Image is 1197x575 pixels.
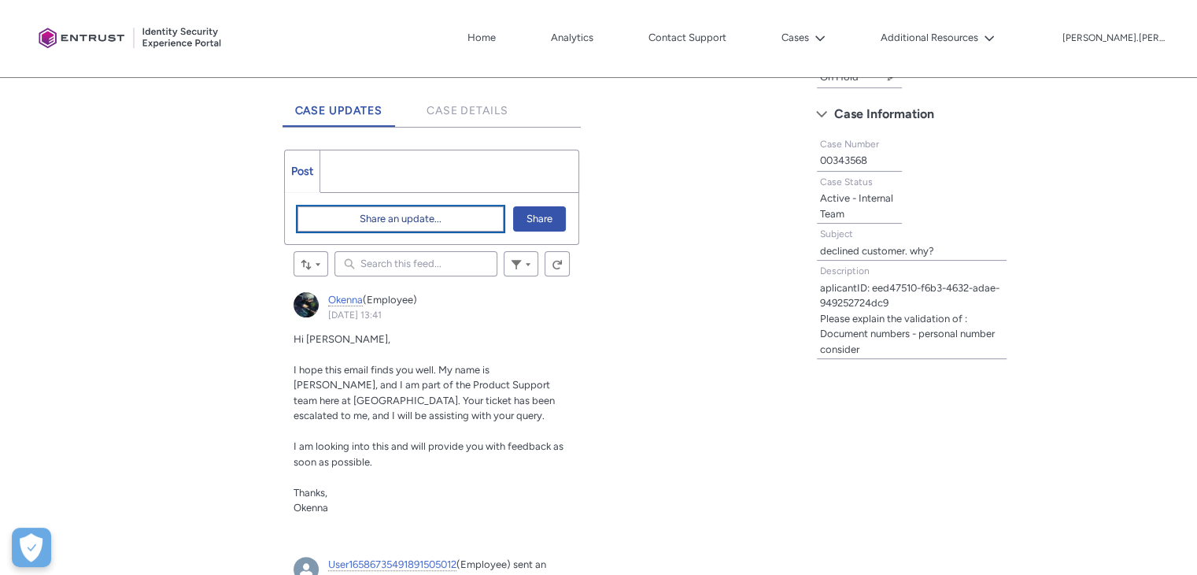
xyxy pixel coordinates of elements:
span: Case Information [834,102,934,126]
a: Home [464,26,500,50]
button: User Profile andrei.nedelcu [1062,29,1166,45]
span: Subject [820,228,853,239]
lightning-formatted-text: declined customer. why? [820,245,934,257]
a: [DATE] 13:41 [328,310,382,321]
a: Case Updates [283,83,396,127]
a: Okenna [328,294,363,306]
input: Search this feed... [334,251,498,276]
span: Hi [PERSON_NAME], [294,333,390,345]
span: Okenna [294,502,328,514]
span: Description [820,265,870,276]
span: I hope this email finds you well. My name is [PERSON_NAME], and I am part of the Product Support ... [294,364,555,422]
span: Case Updates [295,104,383,117]
article: Okenna, 06 September 2025 at 13:41 [284,283,580,538]
lightning-formatted-text: 00343568 [820,154,867,166]
lightning-formatted-text: aplicantID: eed47510-f6b3-4632-adae-949252724dc9 Please explain the validation of : Document numb... [820,282,999,355]
a: User16586735491891505012 [328,558,456,571]
a: Analytics, opens in new tab [547,26,597,50]
span: Thanks, [294,487,327,499]
a: Case Details [414,83,521,127]
span: Share [526,207,552,231]
span: Post [291,165,313,178]
div: Chatter Publisher [284,150,580,245]
button: Cases [778,26,829,50]
div: Cookie Preferences [12,528,51,567]
button: Additional Resources [877,26,999,50]
span: Case Status [820,176,873,187]
div: Okenna [294,292,319,317]
span: Share an update... [360,207,441,231]
img: External User - Okenna (null) [294,292,319,317]
a: Contact Support [645,26,730,50]
a: Post [285,150,320,192]
button: Open Preferences [12,528,51,567]
span: Case Number [820,139,879,150]
button: Case Information [808,102,1015,127]
lightning-formatted-text: Active - Internal Team [820,192,893,220]
button: Share [513,206,566,232]
button: Refresh this feed [545,251,570,276]
span: I am looking into this and will provide you with feedback as soon as possible. [294,440,563,468]
span: Case Details [427,104,508,117]
button: Share an update... [297,206,504,232]
span: (Employee) [363,294,417,306]
p: [PERSON_NAME].[PERSON_NAME] [1062,33,1165,44]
